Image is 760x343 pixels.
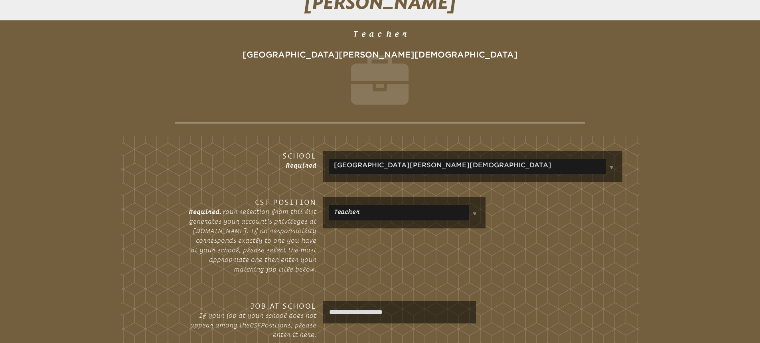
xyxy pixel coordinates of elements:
span: Required. [189,208,222,215]
span: Teacher [353,29,407,38]
h3: Job at School [189,301,316,311]
span: [GEOGRAPHIC_DATA][PERSON_NAME][DEMOGRAPHIC_DATA] [243,50,518,59]
span: CSF [250,321,261,329]
p: Your selection from this list generates your account’s privileges at [DOMAIN_NAME]. If no respons... [189,207,316,274]
a: Teacher [331,205,359,218]
h3: School [189,151,316,161]
span: Required [286,162,316,169]
h3: CSF Position [189,197,316,207]
a: [GEOGRAPHIC_DATA][PERSON_NAME][DEMOGRAPHIC_DATA] [331,159,551,172]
